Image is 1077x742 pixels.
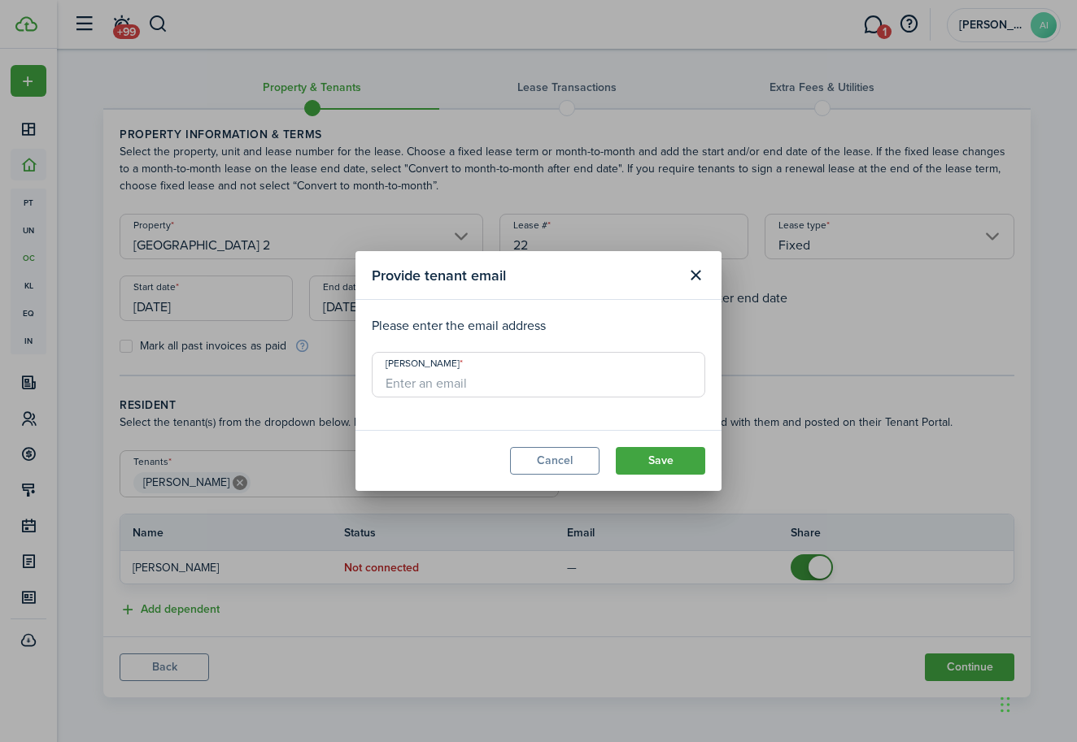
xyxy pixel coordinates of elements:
iframe: Chat Widget [996,664,1077,742]
modal-title: Provide tenant email [372,259,678,291]
input: Enter an email [372,352,705,397]
button: Save [616,447,705,475]
div: Drag [1001,680,1010,729]
button: Cancel [510,447,600,475]
p: Please enter the email address [372,316,705,336]
button: Close modal [682,262,709,289]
